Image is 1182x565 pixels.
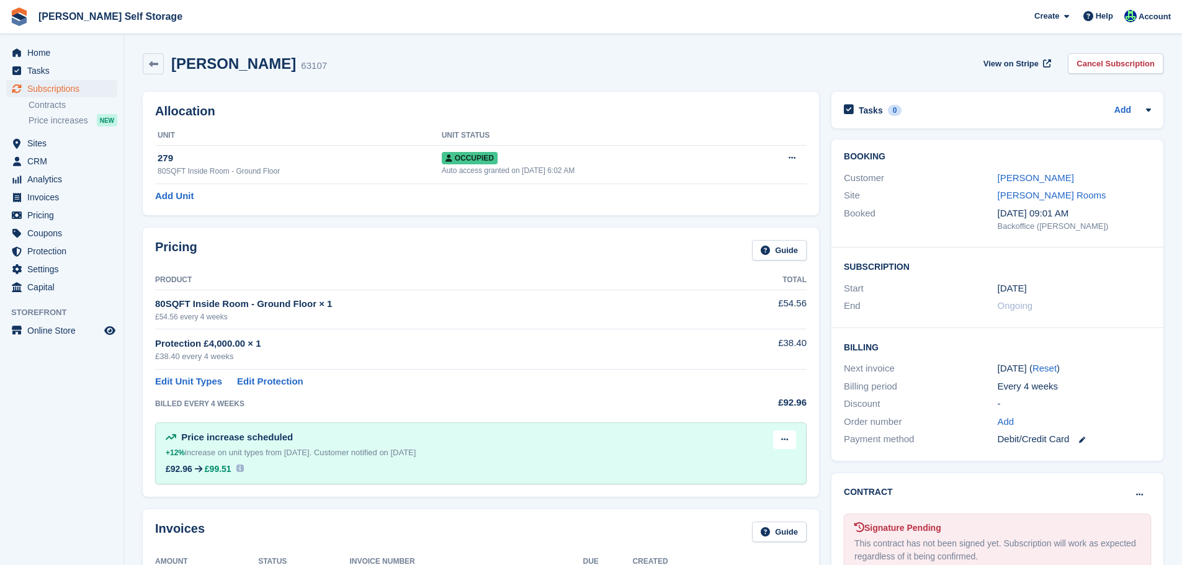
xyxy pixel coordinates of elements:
h2: Tasks [859,105,883,116]
a: Guide [752,240,807,260]
div: Customer [844,171,997,185]
div: £38.40 every 4 weeks [155,350,717,363]
div: 0 [888,105,902,116]
a: Cancel Subscription [1068,53,1163,74]
a: menu [6,207,117,224]
div: Debit/Credit Card [998,432,1151,447]
h2: Invoices [155,522,205,542]
a: Add Unit [155,189,194,203]
span: Home [27,44,102,61]
span: View on Stripe [983,58,1039,70]
div: Protection £4,000.00 × 1 [155,337,717,351]
a: [PERSON_NAME] Self Storage [34,6,187,27]
img: Jenna Kennedy [1124,10,1137,22]
span: Analytics [27,171,102,188]
div: £92.96 [717,396,807,410]
a: Add [1114,104,1131,118]
div: Every 4 weeks [998,380,1151,394]
div: 63107 [301,59,327,73]
span: Customer notified on [DATE] [314,448,416,457]
div: Booked [844,207,997,233]
span: Create [1034,10,1059,22]
div: Payment method [844,432,997,447]
span: Invoices [27,189,102,206]
span: Settings [27,260,102,278]
div: Auto access granted on [DATE] 6:02 AM [442,165,747,176]
span: Coupons [27,225,102,242]
div: Backoffice ([PERSON_NAME]) [998,220,1151,233]
td: £38.40 [717,329,807,370]
span: £99.51 [205,464,231,474]
a: menu [6,44,117,61]
th: Unit Status [442,126,747,146]
a: Contracts [29,99,117,111]
img: icon-info-931a05b42745ab749e9cb3f8fd5492de83d1ef71f8849c2817883450ef4d471b.svg [236,465,244,472]
div: BILLED EVERY 4 WEEKS [155,398,717,409]
div: Billing period [844,380,997,394]
a: menu [6,260,117,278]
span: Occupied [442,152,498,164]
span: Price increase scheduled [181,432,293,442]
div: 279 [158,151,442,166]
span: Help [1096,10,1113,22]
div: End [844,299,997,313]
th: Unit [155,126,442,146]
h2: Booking [844,152,1151,162]
a: menu [6,322,117,339]
a: menu [6,135,117,152]
a: menu [6,278,117,296]
h2: Pricing [155,240,197,260]
a: Reset [1032,363,1057,373]
a: Guide [752,522,807,542]
span: Account [1139,11,1171,23]
a: View on Stripe [978,53,1054,74]
span: Sites [27,135,102,152]
span: Storefront [11,306,123,319]
div: This contract has not been signed yet. Subscription will work as expected regardless of it being ... [854,537,1140,563]
th: Product [155,270,717,290]
div: £92.96 [166,464,192,474]
div: NEW [97,114,117,127]
h2: [PERSON_NAME] [171,55,296,72]
span: Pricing [27,207,102,224]
div: +12% [166,447,185,459]
a: Price increases NEW [29,113,117,127]
span: Capital [27,278,102,296]
span: Tasks [27,62,102,79]
a: Edit Protection [237,375,303,389]
span: Protection [27,242,102,260]
span: Subscriptions [27,80,102,97]
span: Ongoing [998,300,1033,311]
h2: Allocation [155,104,807,118]
div: Order number [844,415,997,429]
div: [DATE] ( ) [998,362,1151,376]
div: Site [844,189,997,203]
td: £54.56 [717,290,807,329]
a: [PERSON_NAME] Rooms [998,190,1106,200]
div: Signature Pending [854,522,1140,535]
a: menu [6,242,117,260]
div: Start [844,282,997,296]
span: Online Store [27,322,102,339]
a: menu [6,171,117,188]
h2: Subscription [844,260,1151,272]
a: Add [998,415,1014,429]
h2: Contract [844,486,893,499]
h2: Billing [844,340,1151,353]
span: increase on unit types from [DATE]. [166,448,311,457]
time: 2024-12-02 01:00:00 UTC [998,282,1027,296]
span: CRM [27,153,102,170]
a: menu [6,225,117,242]
a: [PERSON_NAME] [998,172,1074,183]
a: Preview store [102,323,117,338]
a: menu [6,62,117,79]
span: Price increases [29,115,88,127]
div: - [998,397,1151,411]
div: 80SQFT Inside Room - Ground Floor [158,166,442,177]
a: menu [6,80,117,97]
a: Edit Unit Types [155,375,222,389]
div: Next invoice [844,362,997,376]
div: Discount [844,397,997,411]
img: stora-icon-8386f47178a22dfd0bd8f6a31ec36ba5ce8667c1dd55bd0f319d3a0aa187defe.svg [10,7,29,26]
a: menu [6,189,117,206]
